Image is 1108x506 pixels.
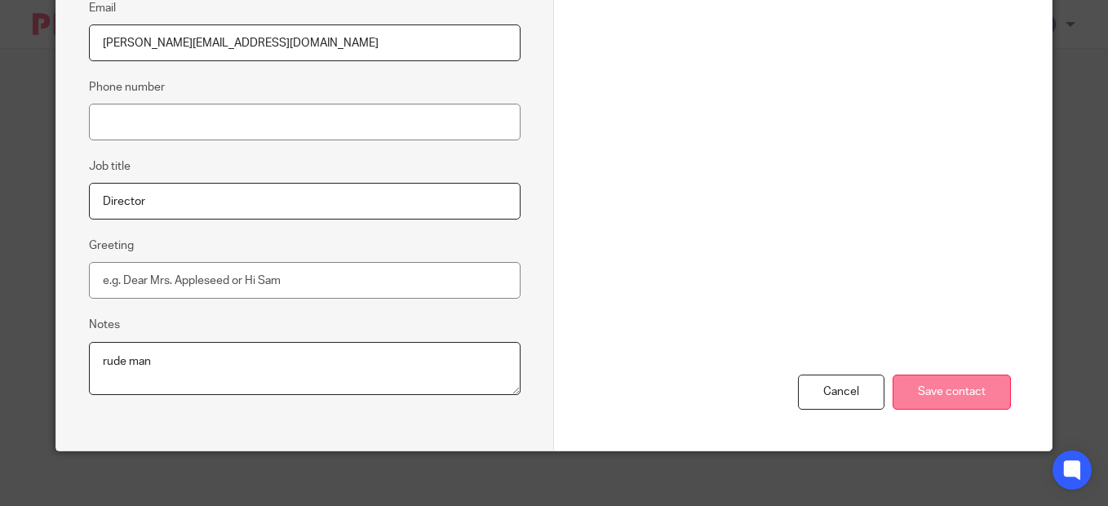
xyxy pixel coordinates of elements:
[89,317,120,333] label: Notes
[89,79,165,95] label: Phone number
[89,262,521,299] input: e.g. Dear Mrs. Appleseed or Hi Sam
[89,237,134,254] label: Greeting
[893,375,1011,410] input: Save contact
[89,158,131,175] label: Job title
[798,375,884,410] div: Cancel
